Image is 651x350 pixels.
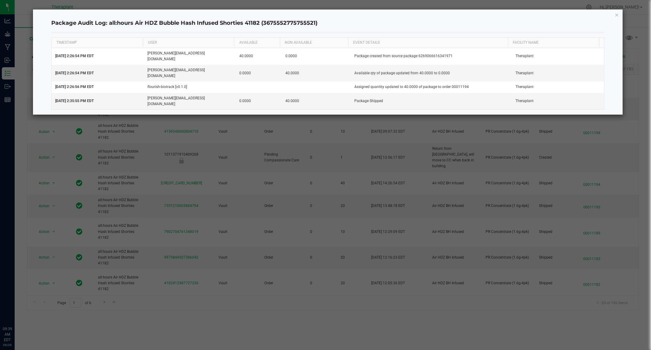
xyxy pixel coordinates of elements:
[143,38,234,48] th: USER
[144,93,236,109] td: [PERSON_NAME][EMAIL_ADDRESS][DOMAIN_NAME]
[55,54,94,58] span: [DATE] 2:26:54 PM EDT
[351,82,512,93] td: Assigned quantity updated to 40.0000 of package to order 00011194
[144,48,236,65] td: [PERSON_NAME][EMAIL_ADDRESS][DOMAIN_NAME]
[6,301,24,319] iframe: Resource center
[55,85,94,89] span: [DATE] 2:26:56 PM EDT
[508,38,599,48] th: Facility Name
[512,48,604,65] td: Theraplant
[282,93,351,109] td: 40.0000
[55,99,94,103] span: [DATE] 2:35:55 PM EDT
[280,38,348,48] th: NON AVAILABLE
[55,71,94,75] span: [DATE] 2:26:54 PM EDT
[282,65,351,82] td: 40.0000
[51,19,604,27] h4: Package Audit Log: all:hours Air HDZ Bubble Hash Infused Shorties 41182 (3675552775755521)
[236,93,282,109] td: 0.0000
[236,48,282,65] td: 40.0000
[236,65,282,82] td: 0.0000
[512,65,604,82] td: Theraplant
[351,48,512,65] td: Package created from source package 6269066616341971
[512,93,604,109] td: Theraplant
[282,48,351,65] td: 0.0000
[351,93,512,109] td: Package Shipped
[144,65,236,82] td: [PERSON_NAME][EMAIL_ADDRESS][DOMAIN_NAME]
[348,38,508,48] th: EVENT DETAILS
[351,65,512,82] td: Available qty of package updated from 40.0000 to 0.0000
[144,82,236,93] td: flourish-biotrack [v0.1.0]
[234,38,280,48] th: AVAILABLE
[52,38,143,48] th: TIMESTAMP
[512,82,604,93] td: Theraplant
